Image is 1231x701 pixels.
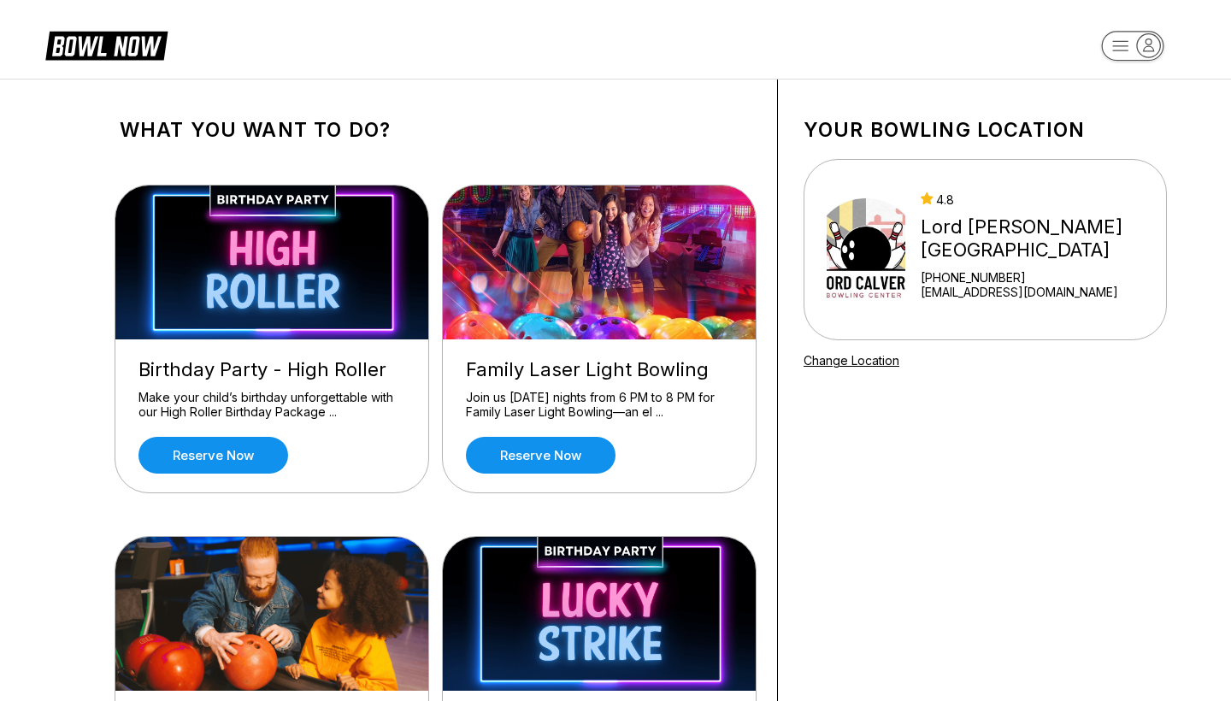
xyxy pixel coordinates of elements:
[138,358,405,381] div: Birthday Party - High Roller
[921,285,1159,299] a: [EMAIL_ADDRESS][DOMAIN_NAME]
[921,215,1159,262] div: Lord [PERSON_NAME][GEOGRAPHIC_DATA]
[827,186,905,314] img: Lord Calvert Bowling Center
[921,270,1159,285] div: [PHONE_NUMBER]
[115,537,430,691] img: HES Spirit Day - MLK Day
[921,192,1159,207] div: 4.8
[466,390,733,420] div: Join us [DATE] nights from 6 PM to 8 PM for Family Laser Light Bowling—an el ...
[138,437,288,474] a: Reserve now
[804,118,1167,142] h1: Your bowling location
[443,186,757,339] img: Family Laser Light Bowling
[804,353,899,368] a: Change Location
[443,537,757,691] img: Birthday Party - Lucky Strike
[138,390,405,420] div: Make your child’s birthday unforgettable with our High Roller Birthday Package ...
[466,437,615,474] a: Reserve now
[120,118,751,142] h1: What you want to do?
[115,186,430,339] img: Birthday Party - High Roller
[466,358,733,381] div: Family Laser Light Bowling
